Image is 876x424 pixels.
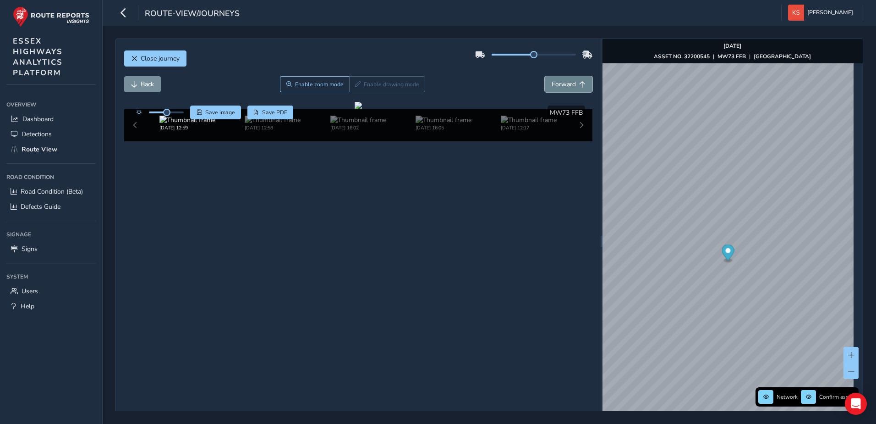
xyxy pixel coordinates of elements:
[124,50,186,67] button: Close journey
[22,245,38,253] span: Signs
[21,202,60,211] span: Defects Guide
[788,5,856,21] button: [PERSON_NAME]
[247,106,294,119] button: PDF
[723,42,741,50] strong: [DATE]
[262,109,287,116] span: Save PDF
[21,302,34,311] span: Help
[819,393,856,401] span: Confirm assets
[6,299,96,314] a: Help
[330,124,386,131] div: [DATE] 16:02
[22,145,57,154] span: Route View
[6,284,96,299] a: Users
[13,36,63,78] span: ESSEX HIGHWAYS ANALYTICS PLATFORM
[245,124,301,131] div: [DATE] 12:58
[124,76,161,92] button: Back
[6,228,96,241] div: Signage
[501,124,557,131] div: [DATE] 12:17
[245,116,301,124] img: Thumbnail frame
[754,53,811,60] strong: [GEOGRAPHIC_DATA]
[550,108,583,117] span: MW73 FFB
[141,54,180,63] span: Close journey
[159,124,215,131] div: [DATE] 12:59
[6,199,96,214] a: Defects Guide
[845,393,867,415] div: Open Intercom Messenger
[21,187,83,196] span: Road Condition (Beta)
[141,80,154,89] span: Back
[22,115,54,123] span: Dashboard
[501,116,557,124] img: Thumbnail frame
[6,98,96,112] div: Overview
[6,241,96,257] a: Signs
[6,127,96,142] a: Detections
[205,109,235,116] span: Save image
[654,53,710,60] strong: ASSET NO. 32200545
[654,53,811,60] div: | |
[722,245,734,263] div: Map marker
[6,170,96,184] div: Road Condition
[6,184,96,199] a: Road Condition (Beta)
[545,76,592,92] button: Forward
[807,5,853,21] span: [PERSON_NAME]
[788,5,804,21] img: diamond-layout
[6,112,96,127] a: Dashboard
[416,116,471,124] img: Thumbnail frame
[717,53,746,60] strong: MW73 FFB
[280,76,349,92] button: Zoom
[6,270,96,284] div: System
[777,393,798,401] span: Network
[190,106,241,119] button: Save
[416,124,471,131] div: [DATE] 16:05
[330,116,386,124] img: Thumbnail frame
[13,6,89,27] img: rr logo
[552,80,576,89] span: Forward
[22,287,38,296] span: Users
[6,142,96,157] a: Route View
[145,8,240,21] span: route-view/journeys
[159,116,215,124] img: Thumbnail frame
[22,130,52,139] span: Detections
[295,81,344,88] span: Enable zoom mode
